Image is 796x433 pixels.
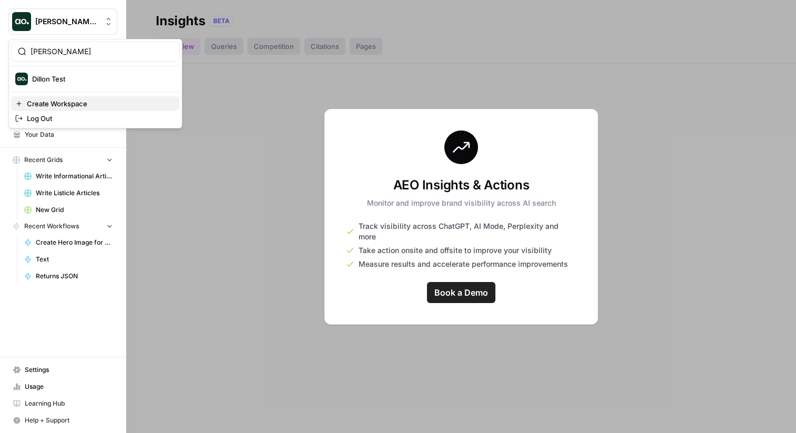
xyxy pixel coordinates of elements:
span: Take action onsite and offsite to improve your visibility [359,245,552,256]
a: Write Listicle Articles [19,185,117,202]
span: Create Workspace [27,98,171,109]
span: Recent Workflows [24,221,79,231]
span: Dillon Test [32,74,171,84]
h3: AEO Insights & Actions [367,177,556,194]
a: Text [19,251,117,268]
a: New Grid [19,202,117,218]
span: Write Listicle Articles [36,188,113,198]
button: Recent Workflows [8,218,117,234]
a: Create Workspace [11,96,180,111]
span: Create Hero Image for Article [36,238,113,247]
a: Write Informational Articles [19,168,117,185]
a: Returns JSON [19,268,117,285]
span: Recent Grids [24,155,63,165]
span: Help + Support [25,416,113,425]
span: Book a Demo [434,286,488,299]
input: Search Workspaces [31,46,173,57]
a: Learning Hub [8,395,117,412]
span: Settings [25,365,113,375]
img: Dillon Test Logo [15,73,28,85]
span: Text [36,255,113,264]
span: Log Out [27,113,171,124]
img: Vicky Testing Logo [12,12,31,31]
span: New Grid [36,205,113,215]
span: Usage [25,382,113,391]
a: Settings [8,361,117,378]
a: Usage [8,378,117,395]
a: Your Data [8,126,117,143]
a: Create Hero Image for Article [19,234,117,251]
span: Track visibility across ChatGPT, AI Mode, Perplexity and more [359,221,576,242]
button: Workspace: Vicky Testing [8,8,117,35]
a: Book a Demo [427,282,495,303]
span: Measure results and accelerate performance improvements [359,259,568,269]
span: Learning Hub [25,399,113,408]
div: Workspace: Vicky Testing [8,39,182,128]
p: Monitor and improve brand visibility across AI search [367,198,556,208]
a: Log Out [11,111,180,126]
span: Your Data [25,130,113,139]
span: [PERSON_NAME] Testing [35,16,99,27]
button: Help + Support [8,412,117,429]
span: Write Informational Articles [36,172,113,181]
span: Returns JSON [36,271,113,281]
button: Recent Grids [8,152,117,168]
